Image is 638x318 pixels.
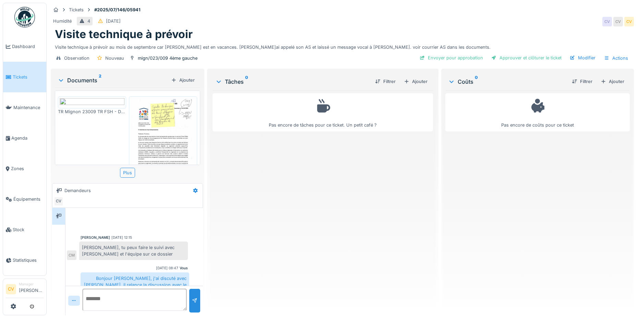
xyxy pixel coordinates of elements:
[105,55,124,61] div: Nouveau
[138,55,197,61] div: mign/023/009 4ème gauche
[372,77,398,86] div: Filtrer
[475,78,478,86] sup: 0
[11,165,44,172] span: Zones
[92,7,143,13] strong: #2025/07/146/05941
[401,77,430,86] div: Ajouter
[3,62,46,92] a: Tickets
[67,250,76,260] div: CM
[13,257,44,263] span: Statistiques
[567,53,598,62] div: Modifier
[13,226,44,233] span: Stock
[245,78,248,86] sup: 0
[120,168,135,178] div: Plus
[13,74,44,80] span: Tickets
[79,242,188,260] div: [PERSON_NAME], tu peux faire le suivi avec [PERSON_NAME] et l'équipe sur ce dossier
[99,76,101,84] sup: 2
[19,282,44,287] div: Manager
[87,18,90,24] div: 4
[13,104,44,111] span: Maintenance
[448,78,566,86] div: Coûts
[180,266,188,271] div: Vous
[3,92,46,123] a: Maintenance
[14,7,35,27] img: Badge_color-CXgf-gQk.svg
[598,77,627,86] div: Ajouter
[3,123,46,153] a: Agenda
[12,43,44,50] span: Dashboard
[156,266,178,271] div: [DATE] 08:47
[569,77,595,86] div: Filtrer
[69,7,84,13] div: Tickets
[3,31,46,62] a: Dashboard
[3,214,46,245] a: Stock
[19,282,44,296] li: [PERSON_NAME]
[601,53,631,63] div: Actions
[11,135,44,141] span: Agenda
[3,153,46,184] a: Zones
[53,18,72,24] div: Humidité
[417,53,486,62] div: Envoyer pour approbation
[168,75,197,85] div: Ajouter
[217,96,429,128] div: Pas encore de tâches pour ce ticket. Un petit café ?
[6,282,44,298] a: CV Manager[PERSON_NAME]
[624,17,634,26] div: CV
[106,18,121,24] div: [DATE]
[81,272,189,298] div: Bonjour [PERSON_NAME], j'ai discuté avec [PERSON_NAME], il relance la discussion avec le social.
[215,78,370,86] div: Tâches
[131,98,195,190] img: hveft38olgef5bwytqqf1d3dgpcx
[450,96,625,128] div: Pas encore de coûts pour ce ticket
[55,41,630,50] div: Visite technique à prévoir au mois de septembre car [PERSON_NAME] est en vacances. [PERSON_NAME]a...
[111,235,132,240] div: [DATE] 12:15
[54,197,63,206] div: CV
[489,53,564,62] div: Approuver et clôturer le ticket
[58,76,168,84] div: Documents
[3,184,46,214] a: Équipements
[55,28,193,41] h1: Visite technique à prévoir
[602,17,612,26] div: CV
[60,98,124,107] img: 59134636-7b73-41a0-985d-a7d36b88644b-TR%20Mignon%2023009%20TR%20FSH%20-%20DEMIRCI%20-%20demande%2...
[64,55,89,61] div: Observation
[13,196,44,202] span: Équipements
[3,245,46,275] a: Statistiques
[58,108,126,115] div: TR Mignon 23009 TR FSH - DEMIRCI - demande de mutation.msg
[6,284,16,294] li: CV
[613,17,623,26] div: CV
[64,187,91,194] div: Demandeurs
[81,235,110,240] div: [PERSON_NAME]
